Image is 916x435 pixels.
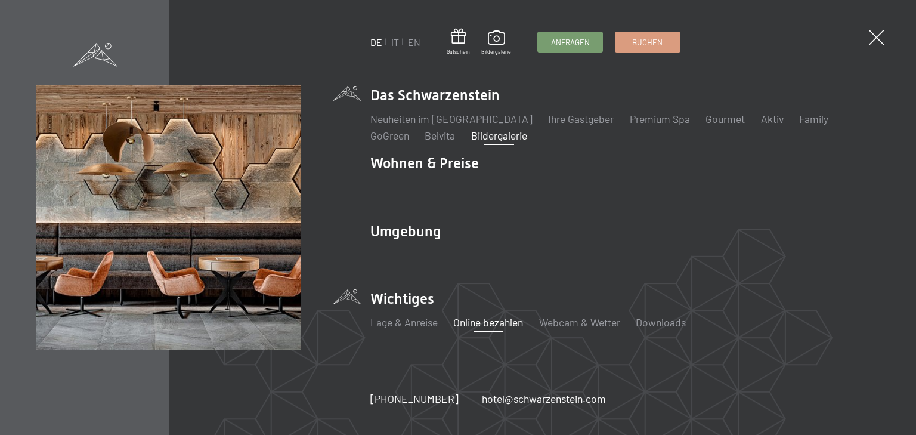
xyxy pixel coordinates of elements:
a: Downloads [636,316,686,329]
a: DE [370,36,382,48]
a: hotel@schwarzenstein.com [482,391,606,406]
a: Premium Spa [630,112,690,125]
span: Gutschein [447,48,470,55]
a: Webcam & Wetter [539,316,620,329]
span: Bildergalerie [481,48,511,55]
img: Wellnesshotels - Bar - Spieltische - Kinderunterhaltung [36,85,300,349]
a: Anfragen [538,32,602,52]
a: Bildergalerie [471,129,527,142]
a: Bildergalerie [481,30,511,55]
a: GoGreen [370,129,409,142]
span: Anfragen [551,37,590,48]
a: Online bezahlen [453,316,523,329]
span: [PHONE_NUMBER] [370,392,459,405]
a: IT [391,36,399,48]
a: Ihre Gastgeber [548,112,614,125]
a: Family [799,112,828,125]
a: Belvita [425,129,455,142]
a: Gourmet [705,112,745,125]
a: [PHONE_NUMBER] [370,391,459,406]
a: Neuheiten im [GEOGRAPHIC_DATA] [370,112,533,125]
a: Lage & Anreise [370,316,438,329]
a: Aktiv [761,112,784,125]
a: Gutschein [447,29,470,55]
a: EN [408,36,420,48]
a: Buchen [615,32,680,52]
span: Buchen [632,37,663,48]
